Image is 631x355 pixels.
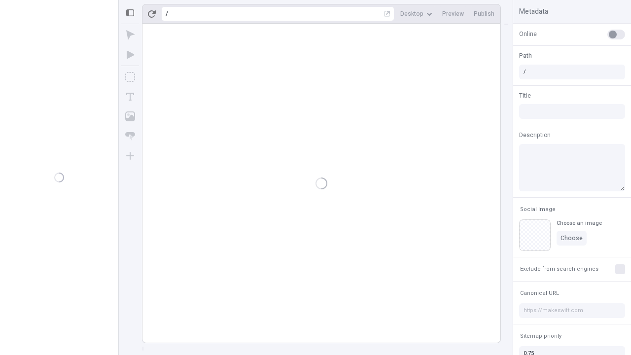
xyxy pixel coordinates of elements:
button: Preview [438,6,468,21]
button: Publish [470,6,498,21]
span: Canonical URL [520,289,559,297]
button: Canonical URL [518,287,561,299]
span: Online [519,30,537,38]
span: Publish [474,10,494,18]
button: Box [121,68,139,86]
div: Choose an image [557,219,602,227]
span: Desktop [400,10,423,18]
button: Exclude from search engines [518,263,600,275]
button: Text [121,88,139,106]
div: / [166,10,168,18]
button: Button [121,127,139,145]
span: Choose [561,234,583,242]
span: Social Image [520,206,556,213]
span: Description [519,131,551,140]
button: Sitemap priority [518,330,563,342]
button: Social Image [518,204,558,215]
button: Image [121,107,139,125]
button: Desktop [396,6,436,21]
span: Title [519,91,531,100]
span: Exclude from search engines [520,265,598,273]
span: Preview [442,10,464,18]
button: Choose [557,231,587,246]
span: Path [519,51,532,60]
input: https://makeswift.com [519,303,625,318]
span: Sitemap priority [520,332,561,340]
